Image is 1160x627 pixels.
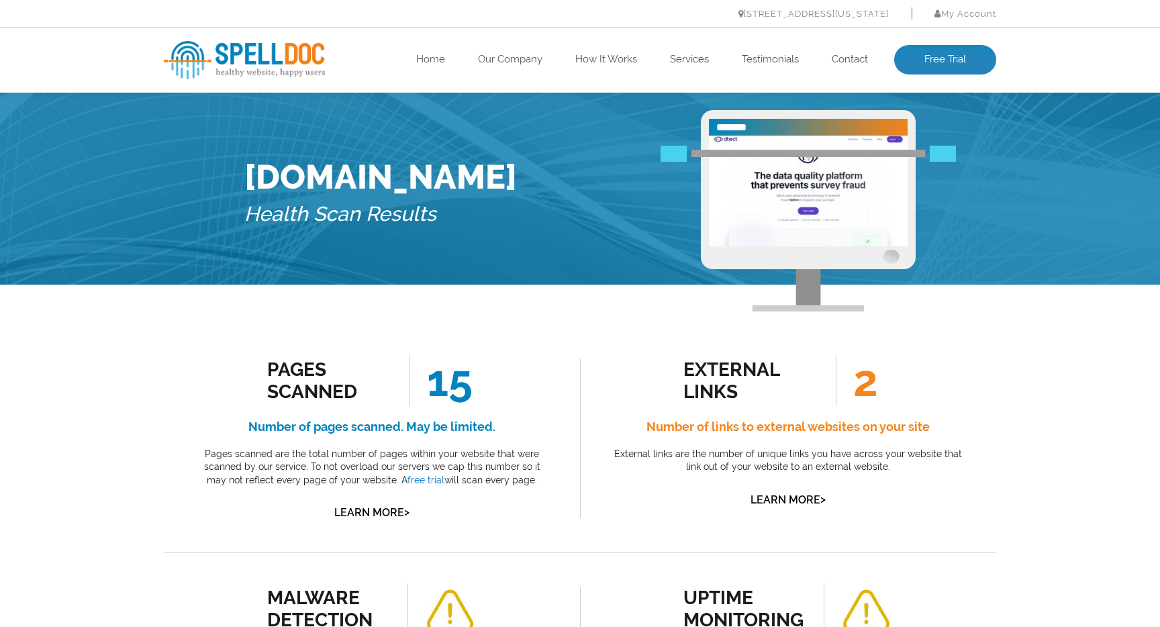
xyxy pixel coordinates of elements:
[244,157,517,197] h1: [DOMAIN_NAME]
[661,146,956,162] img: Free Webiste Analysis
[701,110,916,311] img: Free Webiste Analysis
[194,448,550,487] p: Pages scanned are the total number of pages within your website that were scanned by our service....
[407,475,444,485] a: free trial
[404,503,409,522] span: >
[244,197,517,232] h5: Health Scan Results
[709,136,908,246] img: Free Website Analysis
[836,355,878,406] span: 2
[683,358,805,403] div: external links
[409,355,473,406] span: 15
[194,416,550,438] h4: Number of pages scanned. May be limited.
[610,416,966,438] h4: Number of links to external websites on your site
[751,493,826,506] a: Learn More>
[267,358,389,403] div: Pages Scanned
[820,490,826,509] span: >
[334,506,409,519] a: Learn More>
[610,448,966,474] p: External links are the number of unique links you have across your website that link out of your ...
